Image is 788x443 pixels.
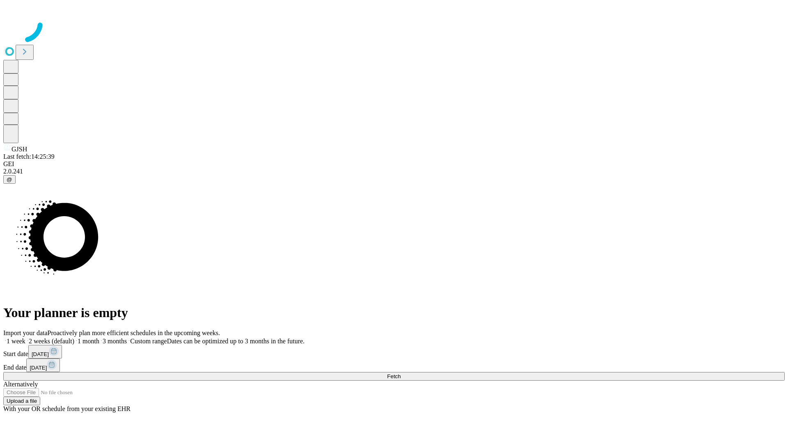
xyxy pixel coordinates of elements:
[3,405,131,412] span: With your OR schedule from your existing EHR
[3,345,785,359] div: Start date
[7,338,25,345] span: 1 week
[3,329,48,336] span: Import your data
[7,176,12,183] span: @
[32,351,49,357] span: [DATE]
[30,365,47,371] span: [DATE]
[11,146,27,153] span: GJSH
[3,372,785,381] button: Fetch
[3,305,785,320] h1: Your planner is empty
[48,329,220,336] span: Proactively plan more efficient schedules in the upcoming weeks.
[3,153,55,160] span: Last fetch: 14:25:39
[28,345,62,359] button: [DATE]
[103,338,127,345] span: 3 months
[3,168,785,175] div: 2.0.241
[167,338,305,345] span: Dates can be optimized up to 3 months in the future.
[130,338,167,345] span: Custom range
[26,359,60,372] button: [DATE]
[3,381,38,388] span: Alternatively
[387,373,401,379] span: Fetch
[3,160,785,168] div: GEI
[3,359,785,372] div: End date
[3,397,40,405] button: Upload a file
[29,338,74,345] span: 2 weeks (default)
[78,338,99,345] span: 1 month
[3,175,16,184] button: @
